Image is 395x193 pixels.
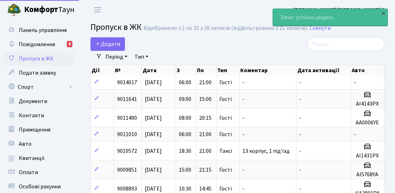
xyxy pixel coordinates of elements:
span: 15:00 [179,166,191,174]
span: Гості [219,186,232,192]
span: Додати [95,40,120,48]
span: 21:00 [199,79,212,86]
span: Гості [219,96,232,102]
span: 9008893 [117,185,137,193]
span: Повідомлення [19,41,55,48]
span: [DATE] [145,185,162,193]
span: 13 корпус, 1 під'їзд [242,147,290,155]
th: Дії [91,65,114,75]
span: Особові рахунки [19,183,61,191]
div: 8 [67,41,72,47]
span: - [354,79,356,86]
span: - [299,130,301,138]
span: Оплати [19,168,38,176]
button: Переключити навігацію [89,4,106,16]
span: [DATE] [145,79,162,86]
th: Авто [351,65,384,75]
th: Дата [142,65,176,75]
img: logo.png [7,3,21,17]
span: - [242,185,245,193]
span: Гості [219,167,232,173]
span: - [299,147,301,155]
span: 9009851 [117,166,137,174]
span: 14:45 [199,185,212,193]
span: 08:00 [179,114,191,122]
span: - [299,166,301,174]
span: 06:00 [179,130,191,138]
span: Документи [19,97,47,105]
th: По [196,65,216,75]
div: × [380,10,387,17]
span: - [299,95,301,103]
span: Таксі [219,148,232,154]
a: Повідомлення8 [4,37,75,52]
span: [DATE] [145,95,162,103]
span: Приміщення [19,126,50,134]
span: Пропуск в ЖК [90,21,142,33]
span: 06:00 [179,79,191,86]
a: [PERSON_NAME] [PERSON_NAME] А. [293,6,386,14]
span: Гості [219,80,232,85]
span: - [242,95,245,103]
a: Скинути [309,25,331,32]
span: - [299,185,301,193]
span: - [242,166,245,174]
span: 10:30 [179,185,191,193]
a: Тип [132,51,151,63]
span: - [242,114,245,122]
span: 18:30 [179,147,191,155]
th: № [114,65,142,75]
a: Приміщення [4,123,75,137]
a: Панель управління [4,23,75,37]
span: [DATE] [145,114,162,122]
span: 09:00 [179,95,191,103]
th: Дата активації [297,65,351,75]
span: 9010572 [117,147,137,155]
span: [DATE] [145,166,162,174]
span: Квитанції [19,154,45,162]
div: Запис успішно додано. [273,9,388,26]
h5: AI5768YA [354,171,381,178]
span: 21:00 [199,147,212,155]
span: Гості [219,132,232,137]
a: Додати [90,37,125,51]
th: Коментар [240,65,297,75]
span: [DATE] [145,130,162,138]
a: Пропуск в ЖК [4,52,75,66]
span: - [354,130,356,138]
span: Подати заявку [19,69,56,77]
a: Квитанції [4,151,75,165]
a: Подати заявку [4,66,75,80]
span: 9011010 [117,130,137,138]
span: 9011490 [117,114,137,122]
span: - [299,114,301,122]
a: Оплати [4,165,75,179]
input: Пошук... [307,37,384,51]
span: Таун [24,4,75,16]
span: Панель управління [19,26,67,34]
a: Документи [4,94,75,108]
b: Комфорт [24,4,58,15]
th: З [176,65,196,75]
span: 21:15 [199,166,212,174]
a: Період [103,51,130,63]
span: 20:15 [199,114,212,122]
span: 9014017 [117,79,137,86]
span: Пропуск в ЖК [19,55,54,63]
span: 15:00 [199,95,212,103]
a: Спорт [4,80,75,94]
a: Авто [4,137,75,151]
span: 21:00 [199,130,212,138]
span: Гості [219,115,232,121]
div: Відображено з 1 по 25 з 26 записів (відфільтровано з 25 записів). [143,25,308,32]
span: - [242,79,245,86]
span: - [299,79,301,86]
th: Тип [216,65,240,75]
h5: АІ1431РХ [354,152,381,159]
span: [DATE] [145,147,162,155]
span: - [242,130,245,138]
h5: АІ4143РХ [354,101,381,107]
span: Контакти [19,112,44,119]
h5: АА0006YE [354,119,381,126]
